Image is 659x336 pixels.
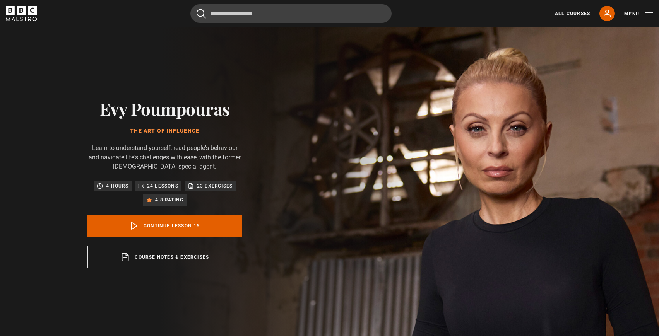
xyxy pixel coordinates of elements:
[197,9,206,19] button: Submit the search query
[87,246,242,268] a: Course notes & exercises
[190,4,392,23] input: Search
[624,10,653,18] button: Toggle navigation
[87,143,242,171] p: Learn to understand yourself, read people's behaviour and navigate life's challenges with ease, w...
[197,182,233,190] p: 23 exercises
[106,182,128,190] p: 4 hours
[87,215,242,237] a: Continue lesson 16
[555,10,590,17] a: All Courses
[6,6,37,21] svg: BBC Maestro
[147,182,178,190] p: 24 lessons
[155,196,183,204] p: 4.8 rating
[87,99,242,118] h2: Evy Poumpouras
[87,128,242,134] h1: The Art of Influence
